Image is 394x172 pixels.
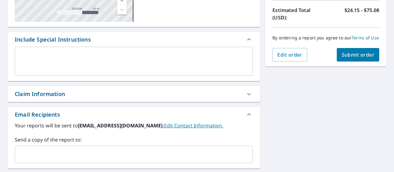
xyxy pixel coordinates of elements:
[272,35,379,41] p: By ordering a report you agree to our
[344,6,379,21] p: $24.15 - $75.08
[15,122,253,129] label: Your reports will be sent to
[15,90,65,98] div: Claim Information
[272,6,326,21] p: Estimated Total (USD):
[7,86,260,102] div: Claim Information
[272,48,307,62] button: Edit order
[15,136,253,143] label: Send a copy of the report to:
[78,122,164,129] b: [EMAIL_ADDRESS][DOMAIN_NAME].
[342,51,375,58] span: Submit order
[7,107,260,122] div: Email Recipients
[7,32,260,47] div: Include Special Instructions
[352,35,379,41] a: Terms of Use
[15,35,91,44] div: Include Special Instructions
[15,110,60,119] div: Email Recipients
[117,5,127,14] a: Current Level 17, Zoom Out
[337,48,380,62] button: Submit order
[164,122,223,129] a: EditContactInfo
[277,51,302,58] span: Edit order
